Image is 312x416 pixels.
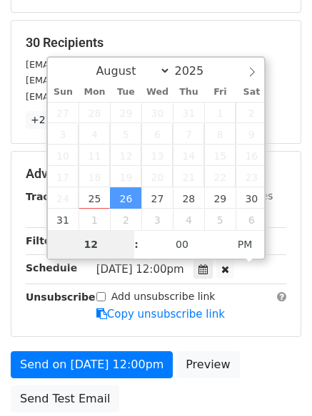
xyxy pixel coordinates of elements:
[139,230,226,259] input: Minute
[48,88,79,97] span: Sun
[236,209,267,230] span: September 6, 2025
[96,263,184,276] span: [DATE] 12:00pm
[79,209,110,230] span: September 1, 2025
[134,230,139,259] span: :
[236,88,267,97] span: Sat
[171,64,222,78] input: Year
[141,145,173,166] span: August 13, 2025
[110,88,141,97] span: Tue
[141,166,173,187] span: August 20, 2025
[96,308,225,321] a: Copy unsubscribe link
[173,209,204,230] span: September 4, 2025
[110,166,141,187] span: August 19, 2025
[26,191,74,202] strong: Tracking
[79,166,110,187] span: August 18, 2025
[26,291,96,303] strong: Unsubscribe
[141,187,173,209] span: August 27, 2025
[26,35,286,51] h5: 30 Recipients
[11,351,173,378] a: Send on [DATE] 12:00pm
[173,166,204,187] span: August 21, 2025
[173,102,204,123] span: July 31, 2025
[48,187,79,209] span: August 24, 2025
[110,145,141,166] span: August 12, 2025
[111,289,216,304] label: Add unsubscribe link
[204,166,236,187] span: August 22, 2025
[48,230,135,259] input: Hour
[236,187,267,209] span: August 30, 2025
[26,91,185,102] small: [EMAIL_ADDRESS][DOMAIN_NAME]
[236,102,267,123] span: August 2, 2025
[173,145,204,166] span: August 14, 2025
[26,235,62,246] strong: Filters
[79,123,110,145] span: August 4, 2025
[204,145,236,166] span: August 15, 2025
[241,348,312,416] iframe: Chat Widget
[48,123,79,145] span: August 3, 2025
[204,88,236,97] span: Fri
[236,166,267,187] span: August 23, 2025
[236,123,267,145] span: August 9, 2025
[48,145,79,166] span: August 10, 2025
[173,88,204,97] span: Thu
[48,166,79,187] span: August 17, 2025
[26,262,77,274] strong: Schedule
[204,123,236,145] span: August 8, 2025
[141,209,173,230] span: September 3, 2025
[226,230,265,259] span: Click to toggle
[26,111,86,129] a: +27 more
[173,123,204,145] span: August 7, 2025
[110,123,141,145] span: August 5, 2025
[79,145,110,166] span: August 11, 2025
[110,209,141,230] span: September 2, 2025
[48,102,79,123] span: July 27, 2025
[173,187,204,209] span: August 28, 2025
[141,102,173,123] span: July 30, 2025
[79,187,110,209] span: August 25, 2025
[204,187,236,209] span: August 29, 2025
[110,102,141,123] span: July 29, 2025
[11,385,119,412] a: Send Test Email
[110,187,141,209] span: August 26, 2025
[204,102,236,123] span: August 1, 2025
[176,351,239,378] a: Preview
[141,88,173,97] span: Wed
[48,209,79,230] span: August 31, 2025
[79,88,110,97] span: Mon
[141,123,173,145] span: August 6, 2025
[236,145,267,166] span: August 16, 2025
[26,75,185,85] small: [EMAIL_ADDRESS][DOMAIN_NAME]
[26,59,185,70] small: [EMAIL_ADDRESS][DOMAIN_NAME]
[204,209,236,230] span: September 5, 2025
[79,102,110,123] span: July 28, 2025
[26,166,286,182] h5: Advanced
